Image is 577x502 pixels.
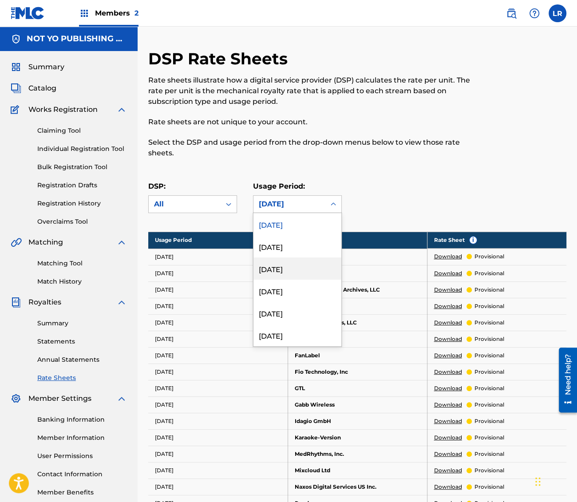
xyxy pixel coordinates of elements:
a: Download [434,302,462,310]
img: search [506,8,517,19]
label: Usage Period: [253,182,305,190]
a: Contact Information [37,470,127,479]
img: expand [116,104,127,115]
div: Drag [535,468,541,495]
td: [DATE] [148,347,288,364]
a: Annual Statements [37,355,127,364]
td: Amazon Music [288,249,427,265]
p: provisional [474,384,504,392]
p: provisional [474,401,504,409]
td: Boxine GmbH [288,298,427,314]
img: Summary [11,62,21,72]
a: User Permissions [37,451,127,461]
a: Member Information [37,433,127,443]
a: Download [434,352,462,360]
img: Matching [11,237,22,248]
a: Download [434,450,462,458]
p: provisional [474,434,504,442]
p: Select the DSP and usage period from the drop-down menus below to view those rate sheets. [148,137,470,158]
img: Member Settings [11,393,21,404]
iframe: Resource Center [552,344,577,415]
span: i [470,237,477,244]
td: GTL [288,380,427,396]
img: Catalog [11,83,21,94]
p: provisional [474,450,504,458]
a: Summary [37,319,127,328]
a: Member Benefits [37,488,127,497]
a: Download [434,253,462,261]
a: Download [434,335,462,343]
span: Member Settings [28,393,91,404]
span: Matching [28,237,63,248]
img: MLC Logo [11,7,45,20]
a: Download [434,401,462,409]
a: Download [434,434,462,442]
a: Bulk Registration Tool [37,162,127,172]
span: Members [95,8,138,18]
th: Usage Period [148,232,288,249]
div: Help [526,4,543,22]
span: Royalties [28,297,61,308]
td: [DATE] [148,380,288,396]
img: Royalties [11,297,21,308]
td: [DATE] [148,249,288,265]
td: Karaoke-Version [288,429,427,446]
td: FanLabel [288,347,427,364]
td: [DATE] [148,281,288,298]
td: [DATE] [148,314,288,331]
a: Download [434,368,462,376]
a: Public Search [502,4,520,22]
span: Works Registration [28,104,98,115]
p: provisional [474,352,504,360]
img: help [529,8,540,19]
p: provisional [474,335,504,343]
div: [DATE] [253,257,341,280]
td: [DATE] [148,413,288,429]
a: Individual Registration Tool [37,144,127,154]
a: Registration History [37,199,127,208]
div: All [154,199,215,209]
div: [DATE] [253,324,341,346]
p: provisional [474,302,504,310]
td: [DATE] [148,396,288,413]
a: Claiming Tool [37,126,127,135]
a: Download [434,417,462,425]
label: DSP: [148,182,166,190]
p: Rate sheets are not unique to your account. [148,117,470,127]
p: provisional [474,483,504,491]
td: Idagio GmbH [288,413,427,429]
p: provisional [474,368,504,376]
td: [DATE] [148,331,288,347]
img: Top Rightsholders [79,8,90,19]
a: Statements [37,337,127,346]
td: Beatport LLC [288,265,427,281]
th: Rate Sheet [427,232,567,249]
td: Naxos Digital Services US Inc. [288,478,427,495]
p: Rate sheets illustrate how a digital service provider (DSP) calculates the rate per unit. The rat... [148,75,470,107]
a: Download [434,466,462,474]
a: Matching Tool [37,259,127,268]
a: Download [434,269,462,277]
a: Registration Drafts [37,181,127,190]
td: [DATE] [148,265,288,281]
td: Mixcloud Ltd [288,462,427,478]
iframe: Chat Widget [533,459,577,502]
p: provisional [474,466,504,474]
div: User Menu [549,4,566,22]
td: Gabb Wireless [288,396,427,413]
td: [DATE] [148,429,288,446]
div: [DATE] [253,213,341,235]
a: Download [434,384,462,392]
span: Catalog [28,83,56,94]
td: [DATE] [148,298,288,314]
img: expand [116,237,127,248]
a: Download [434,286,462,294]
td: Fio Technology, Inc [288,364,427,380]
span: Summary [28,62,64,72]
p: provisional [474,269,504,277]
img: expand [116,297,127,308]
td: [DATE] [148,478,288,495]
a: SummarySummary [11,62,64,72]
